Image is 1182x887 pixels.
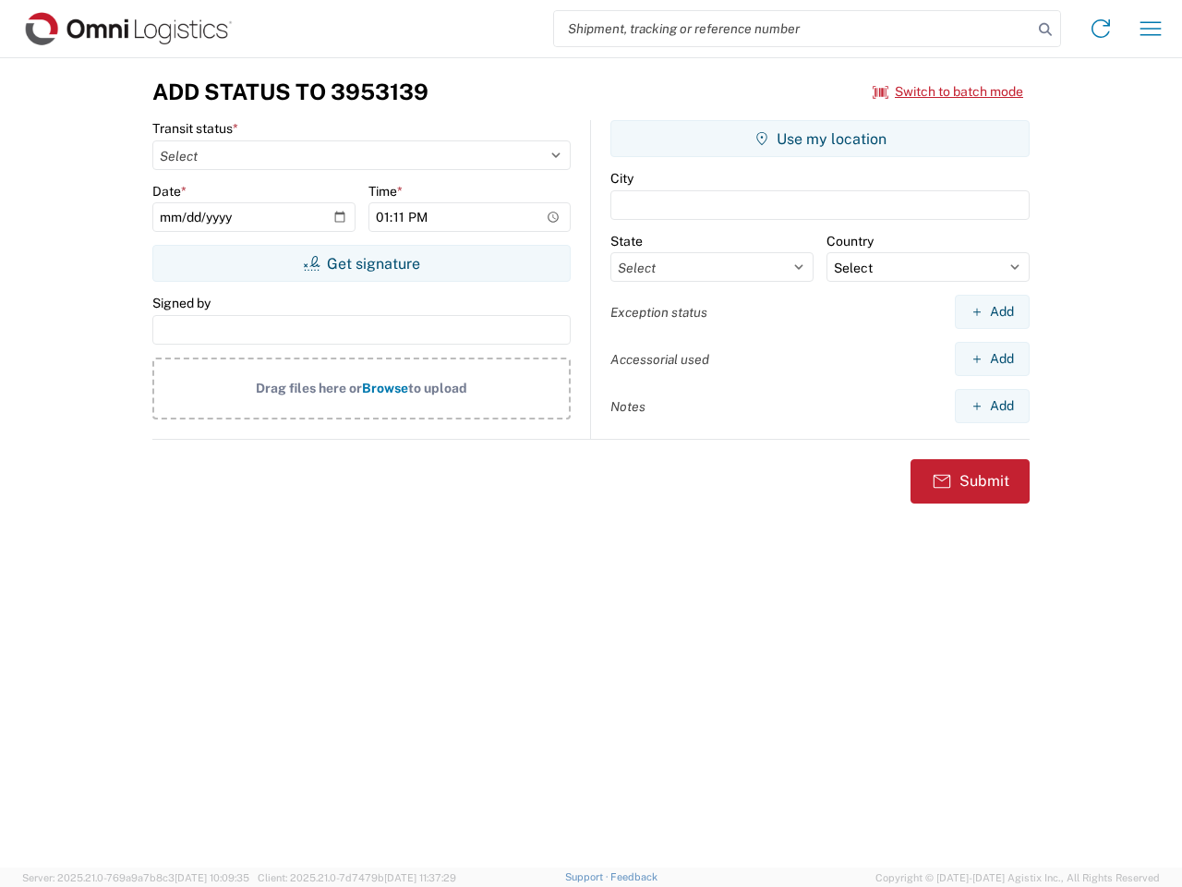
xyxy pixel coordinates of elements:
[955,342,1030,376] button: Add
[610,170,633,187] label: City
[152,295,211,311] label: Signed by
[610,304,707,321] label: Exception status
[873,77,1023,107] button: Switch to batch mode
[384,872,456,883] span: [DATE] 11:37:29
[152,79,428,105] h3: Add Status to 3953139
[22,872,249,883] span: Server: 2025.21.0-769a9a7b8c3
[610,120,1030,157] button: Use my location
[256,381,362,395] span: Drag files here or
[152,183,187,200] label: Date
[152,245,571,282] button: Get signature
[955,295,1030,329] button: Add
[175,872,249,883] span: [DATE] 10:09:35
[826,233,874,249] label: Country
[610,398,645,415] label: Notes
[408,381,467,395] span: to upload
[152,120,238,137] label: Transit status
[258,872,456,883] span: Client: 2025.21.0-7d7479b
[565,871,611,882] a: Support
[911,459,1030,504] button: Submit
[368,183,403,200] label: Time
[875,869,1160,886] span: Copyright © [DATE]-[DATE] Agistix Inc., All Rights Reserved
[554,11,1032,46] input: Shipment, tracking or reference number
[610,871,657,882] a: Feedback
[362,381,408,395] span: Browse
[955,389,1030,423] button: Add
[610,233,643,249] label: State
[610,351,709,368] label: Accessorial used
